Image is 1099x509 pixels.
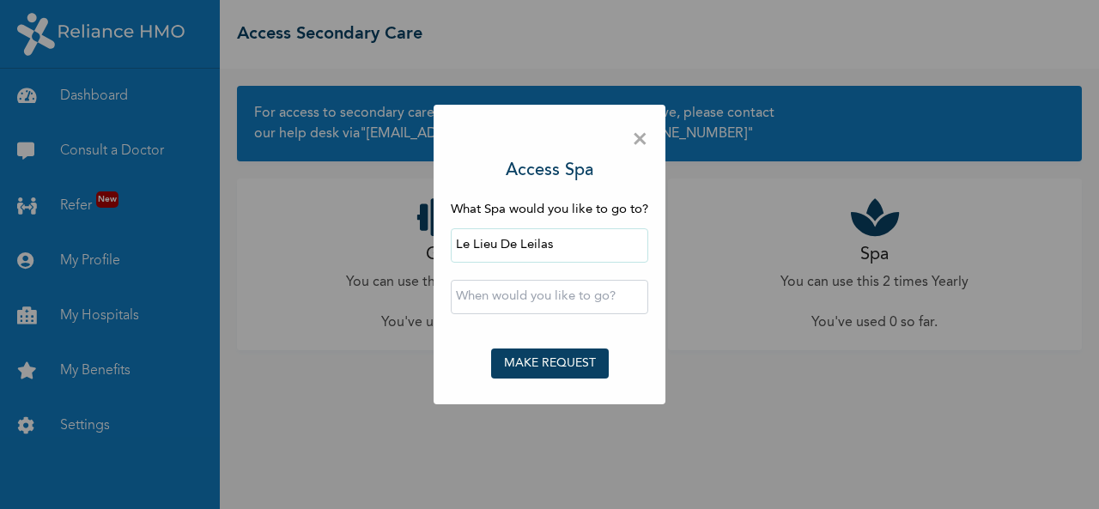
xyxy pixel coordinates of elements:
[632,122,648,158] span: ×
[451,228,648,263] input: Search by name or address
[491,348,609,379] button: MAKE REQUEST
[506,158,593,184] h3: Access Spa
[451,203,648,216] span: What Spa would you like to go to?
[451,280,648,314] input: When would you like to go?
